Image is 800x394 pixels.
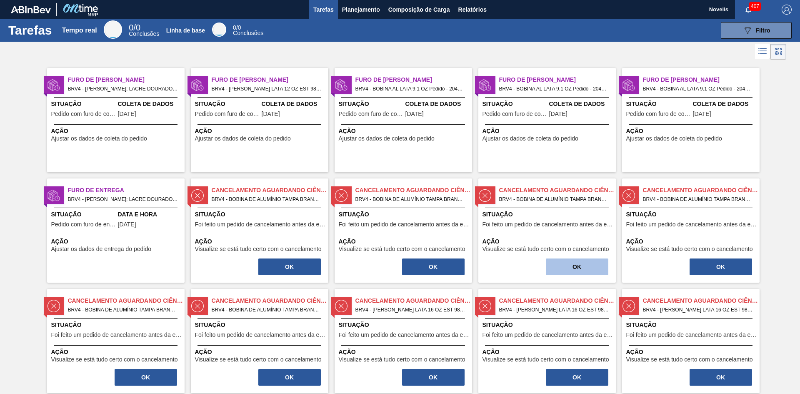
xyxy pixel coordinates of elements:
font: Planejamento [342,6,380,13]
font: Visualize se está tudo certo com o cancelamento [626,356,753,363]
span: Furo de Coleta [643,75,760,84]
font: Cancelamento aguardando ciência [355,297,475,304]
font: Foi feito um pedido de cancelamento antes da etapa de aguardando faturamento [482,221,692,228]
font: / [133,23,136,32]
font: BRV4 - [PERSON_NAME] LATA 16 OZ EST 98 Pedido - 1731953 [643,307,788,313]
div: Completar tarefa: 30340739 [689,368,753,386]
span: BRV4 - BOBINA ALUMÍNIO; LACRE DOURADO Pedido - 2003645 [68,84,178,93]
font: Ajustar os dados de entrega do pedido [51,246,152,252]
font: Visualize se está tudo certo com o cancelamento [195,356,322,363]
span: Cancelamento aguardando ciência [643,296,760,305]
img: status [191,189,204,202]
span: Pedido com furo de coleta [482,111,547,117]
font: Situação [339,100,369,107]
font: Situação [482,321,513,328]
span: Cancelamento aguardando ciência [499,186,616,195]
font: Visualize se está tudo certo com o cancelamento [339,246,465,252]
div: Visão em Lista [755,44,770,60]
img: status [335,189,347,202]
span: BRV4 - BOBINA AL LATA 9.1 OZ Pedido - 2048770 [499,84,609,93]
span: 08/10/2025 [549,111,567,117]
font: Situação [339,321,369,328]
img: status [622,300,635,312]
font: Ação [482,128,500,134]
span: Foi feito um pedido de cancelamento antes da etapa de aguardando faturamento [195,221,326,228]
font: [DATE] [262,110,280,117]
img: status [479,300,491,312]
font: Coleta de Dados [118,100,174,107]
span: Cancelamento aguardando ciência [212,296,328,305]
span: Situação [626,210,757,219]
span: Situação [195,321,326,329]
font: Furo de [PERSON_NAME] [212,76,288,83]
font: Coleta de Dados [549,100,605,107]
span: Coleta de Dados [405,100,470,108]
font: Furo de [PERSON_NAME] [68,76,145,83]
div: Completar tarefa: 30340727 [689,258,753,276]
font: Tarefas [313,6,334,13]
font: Visualize se está tudo certo com o cancelamento [626,246,753,252]
div: Linha de base [212,23,226,37]
span: BRV4 - BOBINA DE ALUMÍNIO TAMPA BRANCA 0,208 X 1467,05 MM Pedido - 1717358 [212,305,322,314]
span: Furo de Coleta [212,75,328,84]
span: Situação [339,100,403,108]
font: Ajustar os dados de coleta do pedido [195,135,291,142]
font: Ajustar os dados de coleta do pedido [51,135,147,142]
font: OK [716,374,725,381]
font: Cancelamento aguardando ciência [643,187,762,193]
div: Completar tarefa: 30340725 [401,258,465,276]
font: Ação [626,349,643,355]
font: Pedido com furo de entrega [51,221,123,228]
font: Situação [195,100,225,107]
font: Coleta de Dados [405,100,461,107]
font: Composição de Carga [388,6,450,13]
font: Cancelamento aguardando ciência [499,187,618,193]
span: Situação [482,321,614,329]
font: Cancelamento aguardando ciência [212,187,331,193]
font: Cancelamento aguardando ciência [355,187,475,193]
span: 22/08/2025 [118,111,136,117]
span: Furo de Coleta [499,75,616,84]
font: / [236,24,238,31]
font: Ação [339,238,356,245]
font: Foi feito um pedido de cancelamento antes da etapa de aguardando faturamento [195,331,405,338]
font: Data e Hora [118,211,157,218]
font: Situação [195,211,225,218]
img: status [47,189,60,202]
span: BRV4 - BOBINA DE ALUMÍNIO TAMPA BRANCA 0,208 X 1467,05 MM Pedido - 1717352 [355,195,465,204]
font: Ação [51,238,68,245]
span: Pedido com furo de coleta [626,111,691,117]
font: Cancelamento aguardando ciência [212,297,331,304]
font: Situação [51,211,82,218]
font: [DATE] [118,221,136,228]
span: Pedido com furo de entrega [51,221,116,228]
font: Ajustar os dados de coleta do pedido [339,135,435,142]
font: Ação [339,128,356,134]
font: OK [572,264,581,270]
span: Situação [195,100,260,108]
span: Situação [339,210,470,219]
img: status [622,79,635,91]
font: 0 [233,24,236,31]
button: OK [690,258,752,275]
span: Situação [51,210,116,219]
font: Ação [482,238,500,245]
font: Novelis [709,6,728,13]
span: Cancelamento aguardando ciência [355,296,472,305]
font: Ação [195,128,212,134]
span: Coleta de Dados [262,100,326,108]
font: BRV4 - BOBINA AL LATA 9.1 OZ Pedido - 2048770 [499,86,612,92]
img: status [191,79,204,91]
span: Data e Hora [118,210,182,219]
font: Visualize se está tudo certo com o cancelamento [195,246,322,252]
span: Foi feito um pedido de cancelamento antes da etapa de aguardando faturamento [195,332,326,338]
span: Foi feito um pedido de cancelamento antes da etapa de aguardando faturamento [482,332,614,338]
button: OK [402,369,465,386]
img: status [479,189,491,202]
span: Coleta de Dados [118,100,182,108]
font: Situação [339,211,369,218]
span: BRV4 - BOBINA AL LATA 9.1 OZ Pedido - 2048769 [355,84,465,93]
span: Foi feito um pedido de cancelamento antes da etapa de aguardando faturamento [339,332,470,338]
font: OK [141,374,150,381]
font: OK [429,264,437,270]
